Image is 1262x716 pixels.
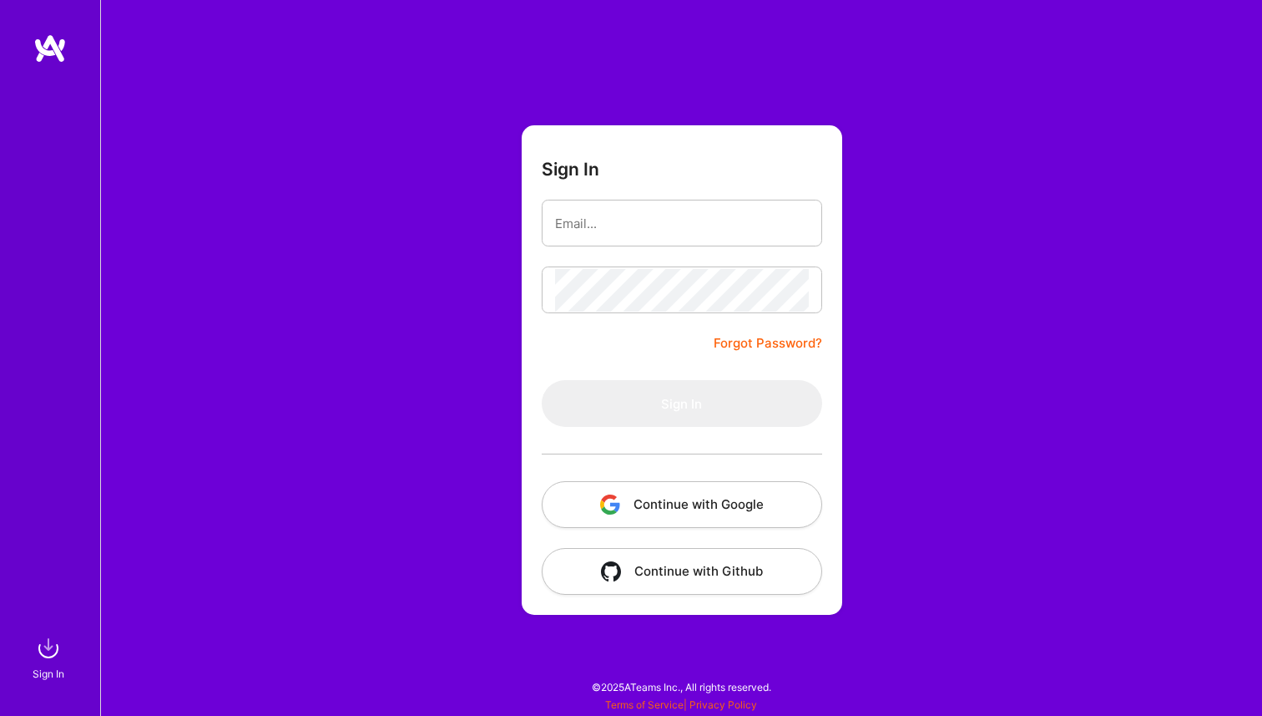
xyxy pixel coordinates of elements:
[689,698,757,711] a: Privacy Policy
[100,666,1262,708] div: © 2025 ATeams Inc., All rights reserved.
[32,632,65,665] img: sign in
[542,481,822,528] button: Continue with Google
[714,333,822,353] a: Forgot Password?
[35,632,65,683] a: sign inSign In
[605,698,757,711] span: |
[33,33,67,63] img: logo
[555,202,809,245] input: Email...
[605,698,684,711] a: Terms of Service
[542,159,599,180] h3: Sign In
[542,548,822,595] button: Continue with Github
[542,380,822,427] button: Sign In
[33,665,64,683] div: Sign In
[601,561,621,581] img: icon
[600,495,620,515] img: icon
